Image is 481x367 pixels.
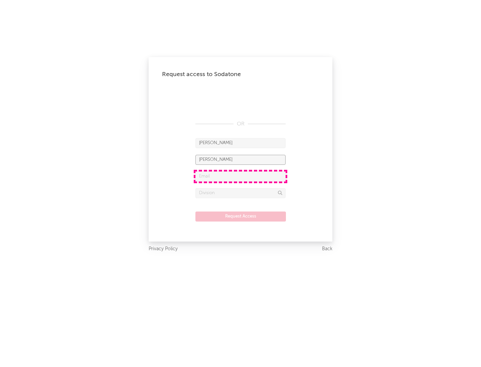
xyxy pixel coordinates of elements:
[195,155,286,165] input: Last Name
[162,70,319,78] div: Request access to Sodatone
[195,120,286,128] div: OR
[195,188,286,198] input: Division
[149,245,178,253] a: Privacy Policy
[195,212,286,222] button: Request Access
[195,171,286,181] input: Email
[195,138,286,148] input: First Name
[322,245,332,253] a: Back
